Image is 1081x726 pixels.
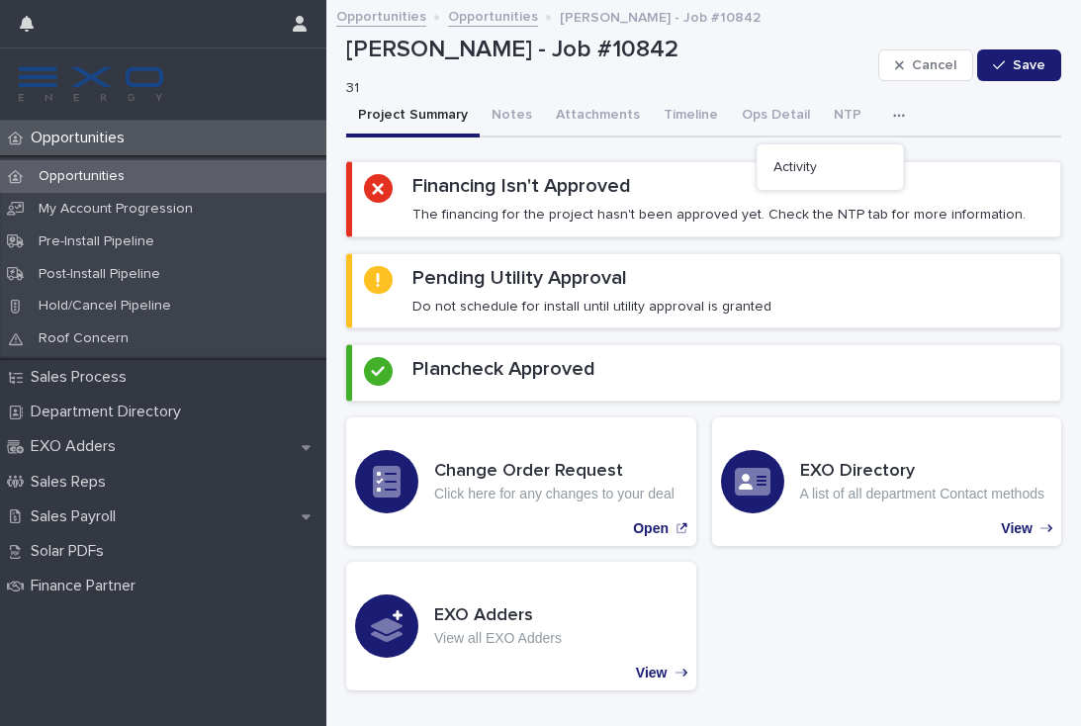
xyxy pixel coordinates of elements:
p: EXO Adders [23,437,132,456]
a: Opportunities [448,4,538,27]
p: Post-Install Pipeline [23,266,176,283]
h2: Financing Isn't Approved [412,174,631,198]
button: Attachments [544,96,652,137]
p: View [1001,520,1033,537]
p: Opportunities [23,129,140,147]
button: NTP [822,96,873,137]
a: Opportunities [336,4,426,27]
p: View [636,665,668,681]
p: Pre-Install Pipeline [23,233,170,250]
h2: Pending Utility Approval [412,266,627,290]
h2: Plancheck Approved [412,357,595,381]
p: Sales Payroll [23,507,132,526]
span: Activity [773,160,817,174]
p: View all EXO Adders [434,630,562,647]
p: Do not schedule for install until utility approval is granted [412,298,771,316]
a: View [712,417,1062,546]
p: My Account Progression [23,201,209,218]
p: Department Directory [23,403,197,421]
button: Save [977,49,1061,81]
p: The financing for the project hasn't been approved yet. Check the NTP tab for more information. [412,206,1026,224]
span: Save [1013,58,1045,72]
span: Cancel [912,58,956,72]
p: Roof Concern [23,330,144,347]
h3: EXO Directory [800,461,1044,483]
p: Finance Partner [23,577,151,595]
a: View [346,562,696,690]
button: Notes [480,96,544,137]
h3: Change Order Request [434,461,675,483]
p: Hold/Cancel Pipeline [23,298,187,315]
p: Open [633,520,669,537]
button: Ops Detail [730,96,822,137]
p: Click here for any changes to your deal [434,486,675,502]
p: 31 [346,80,862,97]
h3: EXO Adders [434,605,562,627]
button: Timeline [652,96,730,137]
p: Opportunities [23,168,140,185]
p: Sales Process [23,368,142,387]
img: FKS5r6ZBThi8E5hshIGi [16,64,166,104]
p: A list of all department Contact methods [800,486,1044,502]
button: Cancel [878,49,973,81]
p: Sales Reps [23,473,122,492]
p: Solar PDFs [23,542,120,561]
p: [PERSON_NAME] - Job #10842 [560,5,761,27]
p: [PERSON_NAME] - Job #10842 [346,36,870,64]
button: Project Summary [346,96,480,137]
a: Open [346,417,696,546]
